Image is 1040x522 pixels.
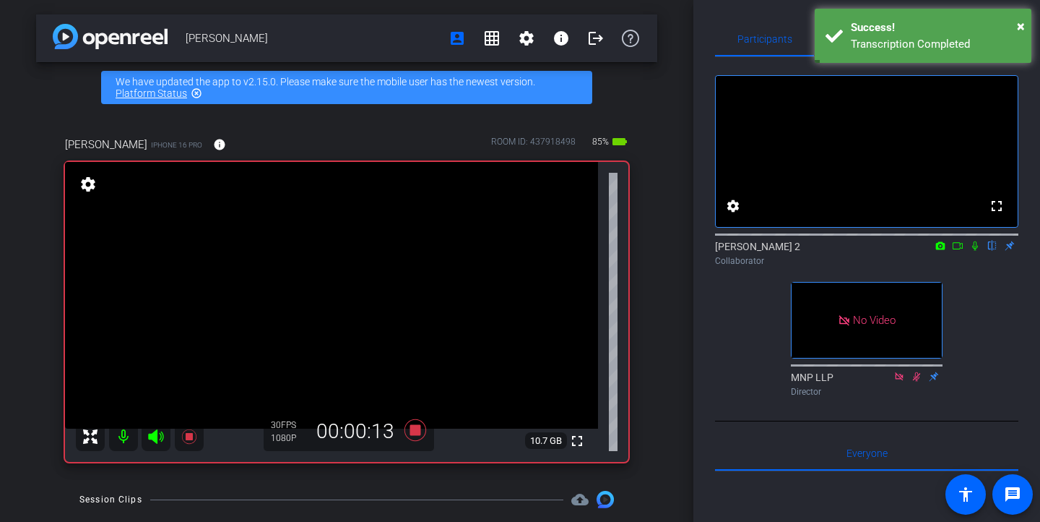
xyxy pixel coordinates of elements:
[448,30,466,47] mat-icon: account_box
[53,24,168,49] img: app-logo
[483,30,500,47] mat-icon: grid_on
[988,197,1005,215] mat-icon: fullscreen
[79,492,142,507] div: Session Clips
[715,239,1018,268] div: [PERSON_NAME] 2
[571,491,589,508] mat-icon: cloud_upload
[853,314,896,327] span: No Video
[307,419,404,444] div: 00:00:13
[791,385,942,398] div: Director
[571,491,589,508] span: Destinations for your clips
[724,197,742,215] mat-icon: settings
[101,71,592,104] div: We have updated the app to v2.15.0. Please make sure the mobile user has the newest version.
[525,432,567,450] span: 10.7 GB
[491,135,576,156] div: ROOM ID: 437918498
[590,130,611,153] span: 85%
[587,30,604,47] mat-icon: logout
[116,87,187,99] a: Platform Status
[65,137,147,153] span: [PERSON_NAME]
[791,370,942,398] div: MNP LLP
[957,486,974,503] mat-icon: accessibility
[271,419,307,431] div: 30
[186,24,440,53] span: [PERSON_NAME]
[597,491,614,508] img: Session clips
[271,432,307,444] div: 1080P
[518,30,535,47] mat-icon: settings
[151,140,202,150] span: iPhone 16 Pro
[191,87,202,99] mat-icon: highlight_off
[568,432,586,450] mat-icon: fullscreen
[78,176,98,193] mat-icon: settings
[984,239,1001,252] mat-icon: flip
[611,133,628,150] mat-icon: battery_std
[1004,486,1021,503] mat-icon: message
[737,34,792,44] span: Participants
[213,138,226,151] mat-icon: info
[846,448,888,458] span: Everyone
[552,30,570,47] mat-icon: info
[281,420,296,430] span: FPS
[715,254,1018,268] div: Collaborator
